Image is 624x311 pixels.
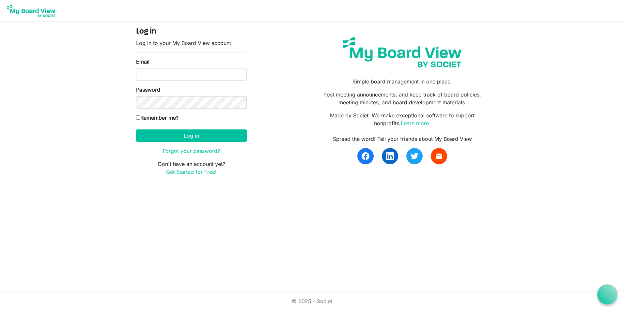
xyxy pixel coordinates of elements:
h4: Log in [136,27,247,37]
p: Don't have an account yet? [136,160,247,176]
p: Made by Societ. We make exceptional software to support nonprofits. [317,111,488,127]
label: Email [136,58,149,66]
a: © 2025 - Societ [292,298,332,304]
a: Forgot your password? [163,148,220,154]
a: Get Started for Free! [166,169,217,175]
p: Simple board management in one place. [317,78,488,85]
p: Log in to your My Board View account [136,39,247,47]
a: Learn more. [401,120,430,126]
input: Remember me? [136,115,140,120]
img: twitter.svg [411,152,418,160]
button: Log in [136,129,247,142]
img: linkedin.svg [386,152,394,160]
p: Post meeting announcements, and keep track of board policies, meeting minutes, and board developm... [317,91,488,106]
a: email [431,148,447,164]
label: Password [136,86,160,94]
img: my-board-view-societ.svg [338,32,466,72]
img: facebook.svg [362,152,369,160]
div: Spread the word! Tell your friends about My Board View [317,135,488,143]
label: Remember me? [136,114,179,122]
img: My Board View Logo [5,3,57,19]
span: email [435,152,443,160]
